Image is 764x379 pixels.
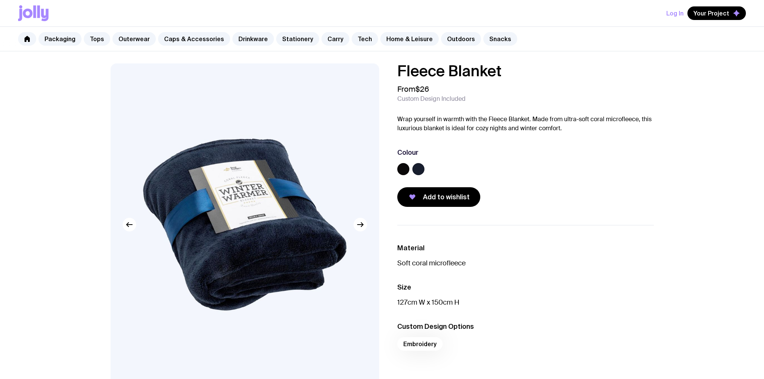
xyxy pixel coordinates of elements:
[352,32,378,46] a: Tech
[441,32,481,46] a: Outdoors
[38,32,81,46] a: Packaging
[397,85,429,94] span: From
[380,32,439,46] a: Home & Leisure
[415,84,429,94] span: $26
[693,9,729,17] span: Your Project
[423,193,470,202] span: Add to wishlist
[666,6,684,20] button: Log In
[397,259,654,268] p: Soft coral microfleece
[158,32,230,46] a: Caps & Accessories
[397,298,654,307] p: 127cm W x 150cm H
[397,95,466,103] span: Custom Design Included
[397,63,654,79] h1: Fleece Blanket
[232,32,274,46] a: Drinkware
[397,115,654,133] p: Wrap yourself in warmth with the Fleece Blanket. Made from ultra-soft coral microfleece, this lux...
[397,148,418,157] h3: Colour
[112,32,156,46] a: Outerwear
[687,6,746,20] button: Your Project
[397,187,480,207] button: Add to wishlist
[397,283,654,292] h3: Size
[84,32,110,46] a: Tops
[321,32,349,46] a: Carry
[397,322,654,331] h3: Custom Design Options
[397,243,654,253] h3: Material
[483,32,517,46] a: Snacks
[276,32,319,46] a: Stationery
